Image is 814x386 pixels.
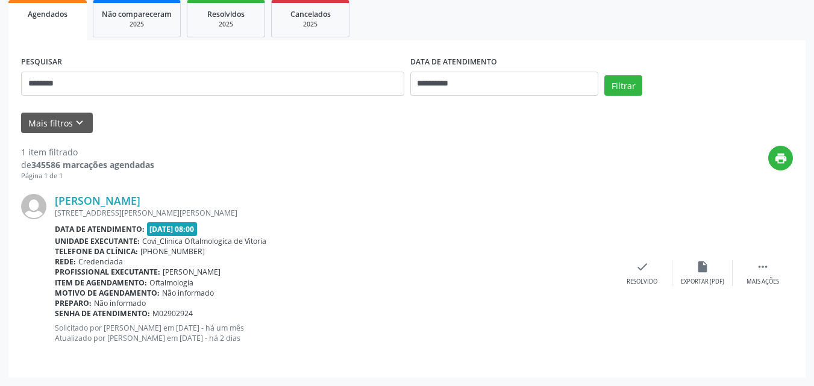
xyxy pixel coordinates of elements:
[21,113,93,134] button: Mais filtroskeyboard_arrow_down
[768,146,793,170] button: print
[280,20,340,29] div: 2025
[410,53,497,72] label: DATA DE ATENDIMENTO
[140,246,205,257] span: [PHONE_NUMBER]
[55,323,612,343] p: Solicitado por [PERSON_NAME] em [DATE] - há um mês Atualizado por [PERSON_NAME] em [DATE] - há 2 ...
[28,9,67,19] span: Agendados
[78,257,123,267] span: Credenciada
[55,194,140,207] a: [PERSON_NAME]
[55,267,160,277] b: Profissional executante:
[21,171,154,181] div: Página 1 de 1
[149,278,193,288] span: Oftalmologia
[55,246,138,257] b: Telefone da clínica:
[696,260,709,273] i: insert_drive_file
[102,9,172,19] span: Não compareceram
[21,146,154,158] div: 1 item filtrado
[73,116,86,129] i: keyboard_arrow_down
[55,224,145,234] b: Data de atendimento:
[55,257,76,267] b: Rede:
[55,278,147,288] b: Item de agendamento:
[196,20,256,29] div: 2025
[207,9,245,19] span: Resolvidos
[21,194,46,219] img: img
[774,152,787,165] i: print
[152,308,193,319] span: M02902924
[55,298,92,308] b: Preparo:
[31,159,154,170] strong: 345586 marcações agendadas
[102,20,172,29] div: 2025
[636,260,649,273] i: check
[756,260,769,273] i: 
[55,236,140,246] b: Unidade executante:
[681,278,724,286] div: Exportar (PDF)
[94,298,146,308] span: Não informado
[147,222,198,236] span: [DATE] 08:00
[604,75,642,96] button: Filtrar
[627,278,657,286] div: Resolvido
[290,9,331,19] span: Cancelados
[162,288,214,298] span: Não informado
[55,208,612,218] div: [STREET_ADDRESS][PERSON_NAME][PERSON_NAME]
[142,236,266,246] span: Covi_Clinica Oftalmologica de Vitoria
[55,288,160,298] b: Motivo de agendamento:
[163,267,221,277] span: [PERSON_NAME]
[21,158,154,171] div: de
[21,53,62,72] label: PESQUISAR
[55,308,150,319] b: Senha de atendimento:
[747,278,779,286] div: Mais ações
